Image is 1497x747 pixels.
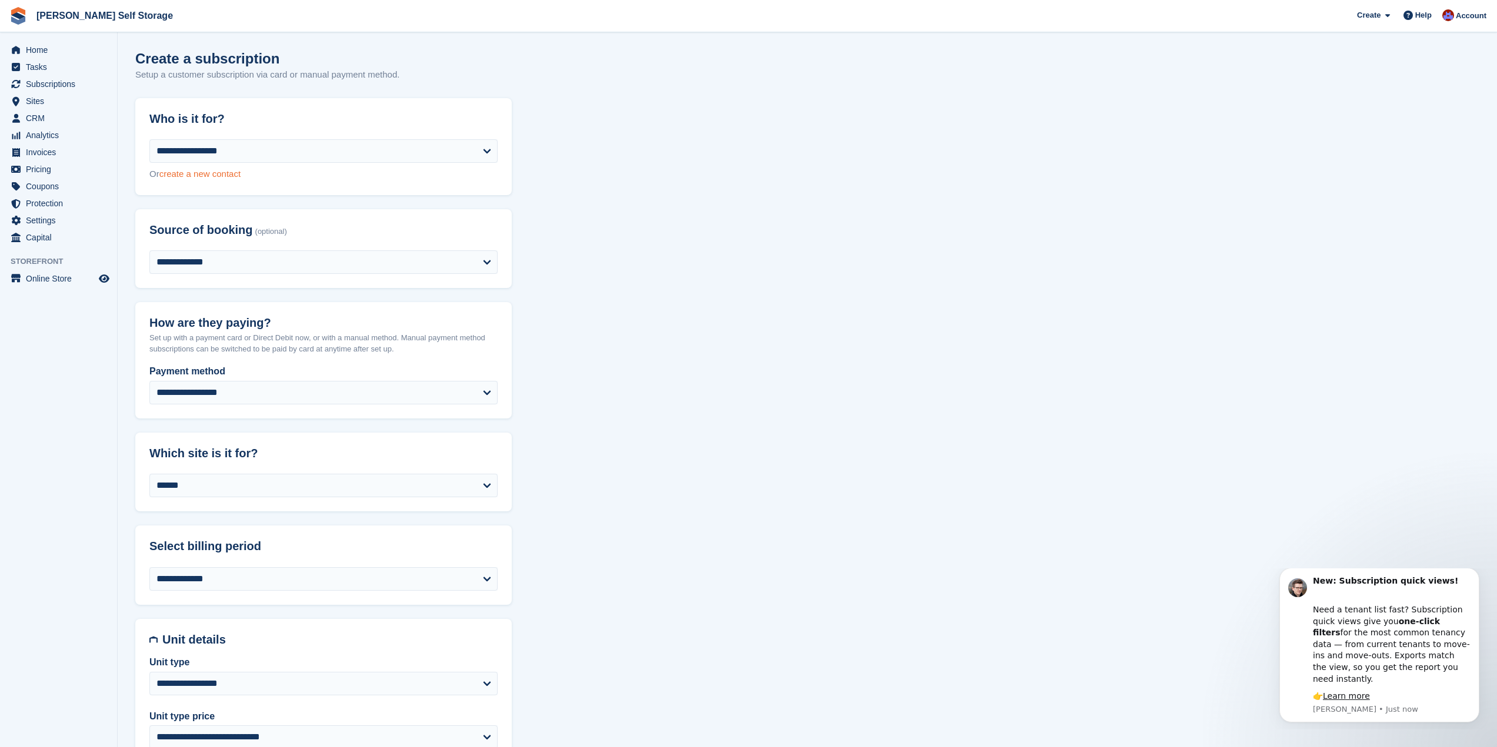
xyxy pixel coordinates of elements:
div: 👉 [51,122,209,134]
a: Learn more [61,123,108,132]
a: menu [6,212,111,229]
a: menu [6,42,111,58]
h2: Select billing period [149,540,498,553]
span: Capital [26,229,96,246]
a: menu [6,144,111,160]
h2: Who is it for? [149,112,498,126]
p: Set up with a payment card or Direct Debit now, or with a manual method. Manual payment method su... [149,332,498,355]
a: menu [6,178,111,195]
span: Protection [26,195,96,212]
b: New: Subscription quick views! [51,8,196,17]
a: menu [6,161,111,177]
span: Online Store [26,270,96,287]
img: stora-icon-8386f47178a22dfd0bd8f6a31ec36ba5ce8667c1dd55bd0f319d3a0aa187defe.svg [9,7,27,25]
span: Account [1456,10,1486,22]
label: Unit type price [149,709,498,723]
label: Payment method [149,364,498,378]
h1: Create a subscription [135,51,279,66]
span: Invoices [26,144,96,160]
span: Settings [26,212,96,229]
a: Preview store [97,272,111,286]
span: Create [1357,9,1381,21]
div: Message content [51,7,209,134]
span: Pricing [26,161,96,177]
h2: Which site is it for? [149,447,498,460]
img: Tim Brant-Coles [1442,9,1454,21]
h2: How are they paying? [149,316,498,330]
a: menu [6,127,111,143]
span: Analytics [26,127,96,143]
img: Profile image for Steven [26,10,45,29]
span: CRM [26,110,96,126]
div: Need a tenant list fast? Subscription quick views give you for the most common tenancy data — fro... [51,24,209,116]
a: menu [6,93,111,109]
span: Tasks [26,59,96,75]
a: menu [6,110,111,126]
iframe: Intercom notifications message [1262,568,1497,729]
span: Sites [26,93,96,109]
a: menu [6,76,111,92]
span: (optional) [255,227,287,236]
div: Or [149,168,498,181]
a: [PERSON_NAME] Self Storage [32,6,178,25]
a: menu [6,195,111,212]
span: Coupons [26,178,96,195]
span: Help [1415,9,1432,21]
a: create a new contact [159,169,241,179]
p: Message from Steven, sent Just now [51,136,209,146]
a: menu [6,270,111,287]
span: Subscriptions [26,76,96,92]
span: Home [26,42,96,58]
img: unit-details-icon-595b0c5c156355b767ba7b61e002efae458ec76ed5ec05730b8e856ff9ea34a9.svg [149,633,158,646]
a: menu [6,59,111,75]
p: Setup a customer subscription via card or manual payment method. [135,68,399,82]
span: Storefront [11,256,117,267]
label: Unit type [149,655,498,669]
h2: Unit details [162,633,498,646]
a: menu [6,229,111,246]
span: Source of booking [149,223,253,237]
